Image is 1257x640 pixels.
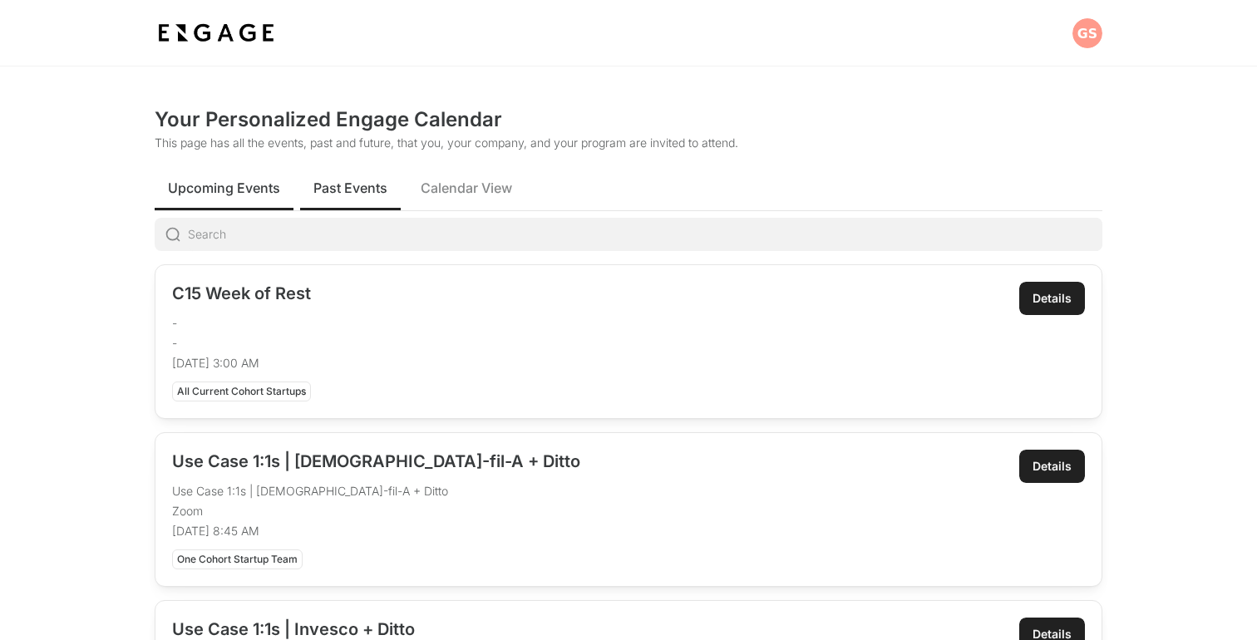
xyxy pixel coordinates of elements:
a: Details [1019,450,1085,483]
div: Details [1033,290,1072,307]
div: All Current Cohort Startups [172,382,311,401]
p: This page has all the events, past and future, that you, your company, and your program are invit... [155,135,1102,151]
a: Details [1019,282,1085,315]
span: Past Events [313,178,387,198]
button: Past Events [300,165,401,210]
div: Details [1033,458,1072,475]
img: Profile picture of Gareth Sudul [1072,18,1102,48]
button: Calendar View [407,165,525,210]
span: Upcoming Events [168,178,280,198]
h2: Your Personalized Engage Calendar [155,106,1102,133]
button: Open profile menu [1072,18,1102,48]
span: Calendar View [421,178,512,198]
input: Search [188,218,1102,251]
div: One Cohort Startup Team [172,549,303,569]
button: Upcoming Events [155,165,293,210]
img: bdf1fb74-1727-4ba0-a5bd-bc74ae9fc70b.jpeg [155,18,278,48]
